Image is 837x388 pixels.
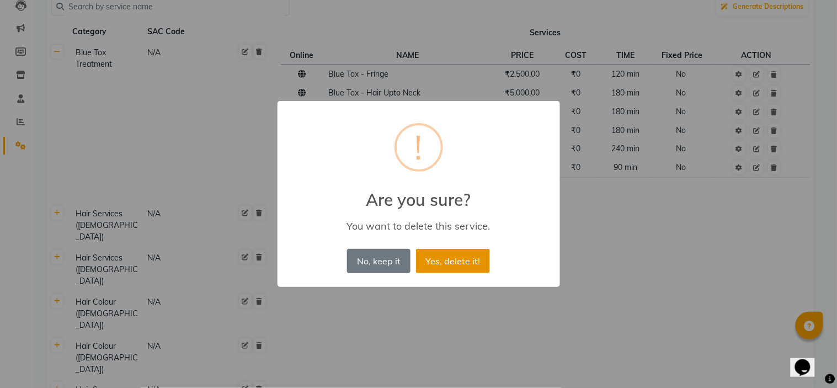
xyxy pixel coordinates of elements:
[347,249,410,273] button: No, keep it
[416,249,490,273] button: Yes, delete it!
[791,344,826,377] iframe: chat widget
[278,177,560,210] h2: Are you sure?
[415,125,423,169] div: !
[293,220,543,232] div: You want to delete this service.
